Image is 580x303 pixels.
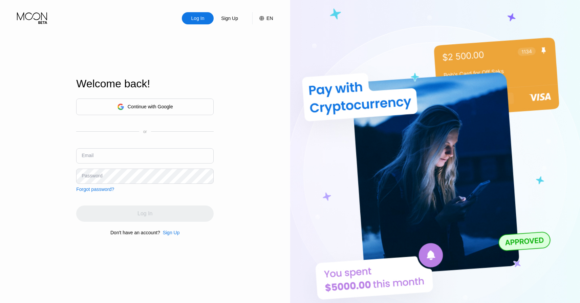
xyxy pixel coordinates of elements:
[76,187,114,192] div: Forgot password?
[182,12,214,24] div: Log In
[266,16,273,21] div: EN
[220,15,239,22] div: Sign Up
[191,15,205,22] div: Log In
[163,230,180,235] div: Sign Up
[252,12,273,24] div: EN
[214,12,245,24] div: Sign Up
[143,129,147,134] div: or
[76,78,214,90] div: Welcome back!
[82,173,102,178] div: Password
[76,99,214,115] div: Continue with Google
[110,230,160,235] div: Don't have an account?
[160,230,180,235] div: Sign Up
[128,104,173,109] div: Continue with Google
[82,153,93,158] div: Email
